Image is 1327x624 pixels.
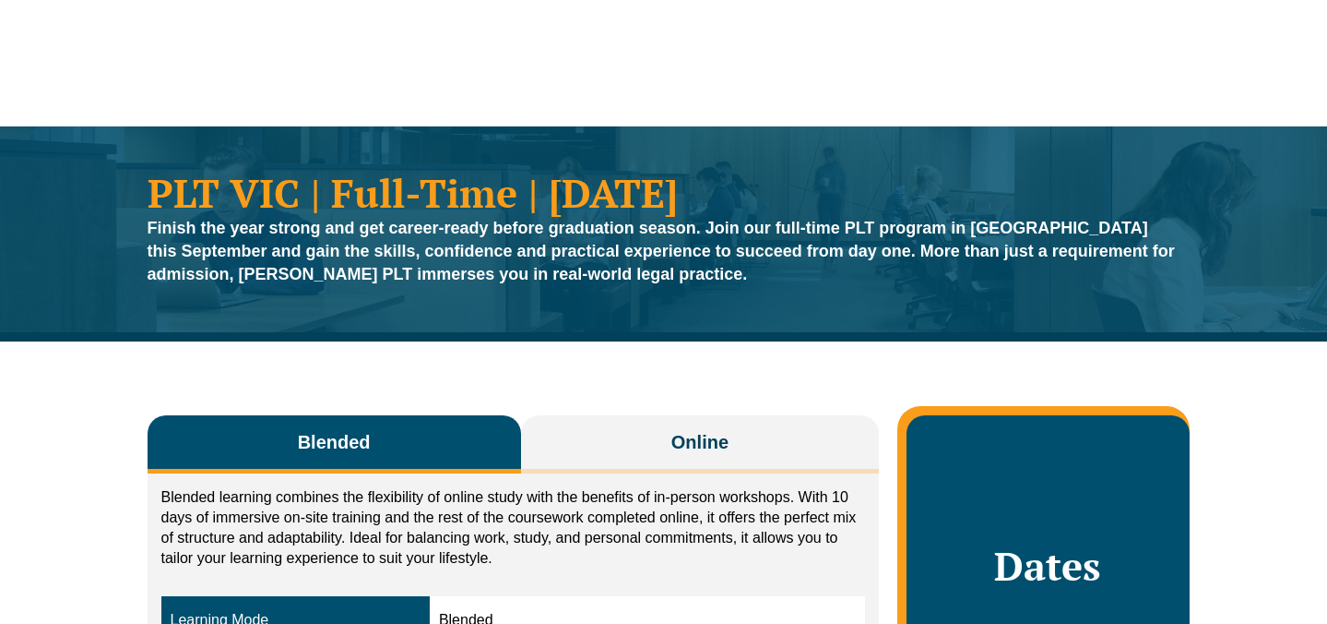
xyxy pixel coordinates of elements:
h1: PLT VIC | Full-Time | [DATE] [148,173,1180,212]
span: Blended [298,429,371,455]
h2: Dates [925,543,1170,589]
strong: Finish the year strong and get career-ready before graduation season. Join our full-time PLT prog... [148,219,1175,283]
p: Blended learning combines the flexibility of online study with the benefits of in-person workshop... [161,487,866,569]
span: Online [671,429,729,455]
